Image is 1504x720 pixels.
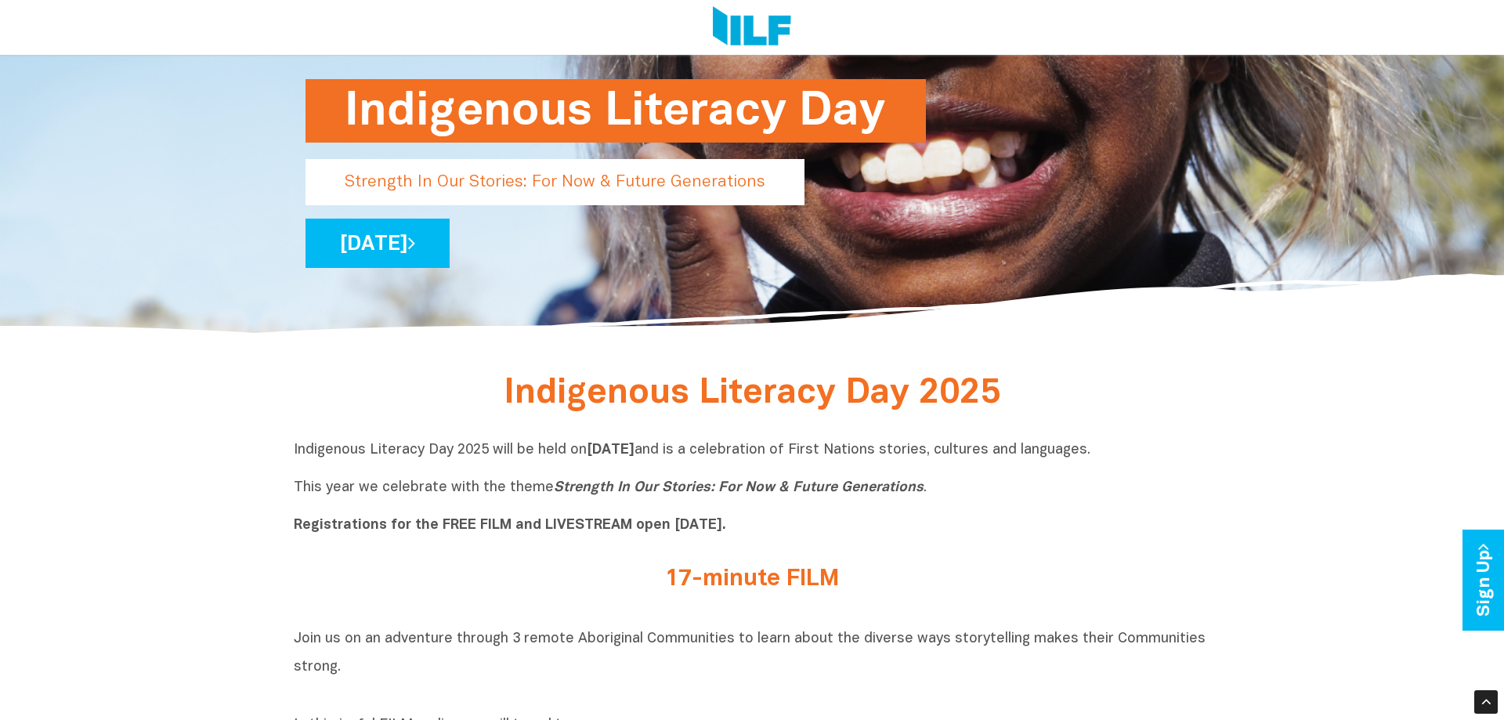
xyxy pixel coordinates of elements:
[294,632,1206,674] span: Join us on an adventure through 3 remote Aboriginal Communities to learn about the diverse ways s...
[458,566,1046,592] h2: 17-minute FILM
[587,443,634,457] b: [DATE]
[305,159,804,205] p: Strength In Our Stories: For Now & Future Generations
[1474,690,1498,714] div: Scroll Back to Top
[305,219,450,268] a: [DATE]
[554,481,924,494] i: Strength In Our Stories: For Now & Future Generations
[345,79,887,143] h1: Indigenous Literacy Day
[713,6,790,49] img: Logo
[294,441,1210,535] p: Indigenous Literacy Day 2025 will be held on and is a celebration of First Nations stories, cultu...
[504,378,1000,410] span: Indigenous Literacy Day 2025
[294,519,726,532] b: Registrations for the FREE FILM and LIVESTREAM open [DATE].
